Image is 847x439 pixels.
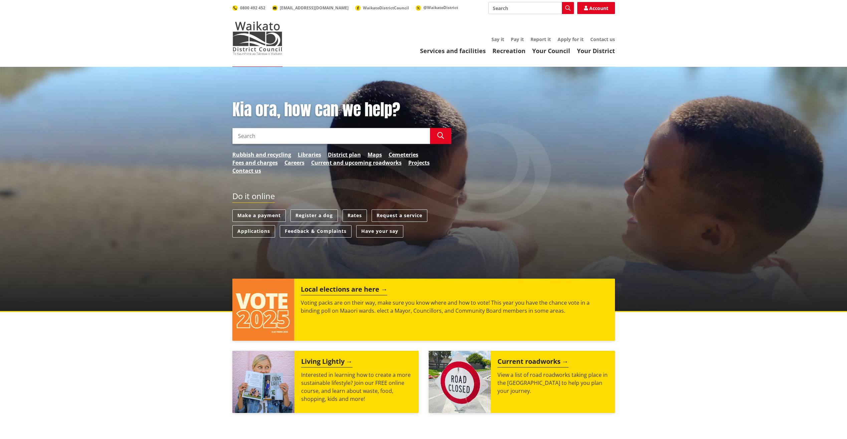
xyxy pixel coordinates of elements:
[497,357,569,368] h2: Current roadworks
[272,5,349,11] a: [EMAIL_ADDRESS][DOMAIN_NAME]
[429,351,491,413] img: Road closed sign
[423,5,458,10] span: @WaikatoDistrict
[232,159,278,167] a: Fees and charges
[301,299,608,315] p: Voting packs are on their way, make sure you know where and how to vote! This year you have the c...
[511,36,524,42] a: Pay it
[577,2,615,14] a: Account
[497,371,608,395] p: View a list of road roadworks taking place in the [GEOGRAPHIC_DATA] to help you plan your journey.
[577,47,615,55] a: Your District
[232,100,451,120] h1: Kia ora, how can we help?
[408,159,430,167] a: Projects
[356,225,403,238] a: Have your say
[232,279,615,341] a: Local elections are here Voting packs are on their way, make sure you know where and how to vote!...
[301,371,412,403] p: Interested in learning how to create a more sustainable lifestyle? Join our FREE online course, a...
[232,225,275,238] a: Applications
[290,209,338,222] a: Register a dog
[368,151,382,159] a: Maps
[280,225,352,238] a: Feedback & Complaints
[232,167,261,175] a: Contact us
[232,151,291,159] a: Rubbish and recycling
[355,5,409,11] a: WaikatoDistrictCouncil
[372,209,427,222] a: Request a service
[240,5,265,11] span: 0800 492 452
[232,21,282,55] img: Waikato District Council - Te Kaunihera aa Takiwaa o Waikato
[280,5,349,11] span: [EMAIL_ADDRESS][DOMAIN_NAME]
[491,36,504,42] a: Say it
[531,36,551,42] a: Report it
[301,285,387,295] h2: Local elections are here
[416,5,458,10] a: @WaikatoDistrict
[232,128,430,144] input: Search input
[532,47,570,55] a: Your Council
[232,351,294,413] img: Mainstream Green Workshop Series
[488,2,574,14] input: Search input
[232,5,265,11] a: 0800 492 452
[232,209,286,222] a: Make a payment
[492,47,525,55] a: Recreation
[590,36,615,42] a: Contact us
[232,351,419,413] a: Living Lightly Interested in learning how to create a more sustainable lifestyle? Join our FREE o...
[389,151,418,159] a: Cemeteries
[301,357,353,368] h2: Living Lightly
[311,159,402,167] a: Current and upcoming roadworks
[298,151,321,159] a: Libraries
[343,209,367,222] a: Rates
[232,191,275,203] h2: Do it online
[429,351,615,413] a: Current roadworks View a list of road roadworks taking place in the [GEOGRAPHIC_DATA] to help you...
[558,36,584,42] a: Apply for it
[420,47,486,55] a: Services and facilities
[284,159,304,167] a: Careers
[328,151,361,159] a: District plan
[232,279,294,341] img: Vote 2025
[363,5,409,11] span: WaikatoDistrictCouncil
